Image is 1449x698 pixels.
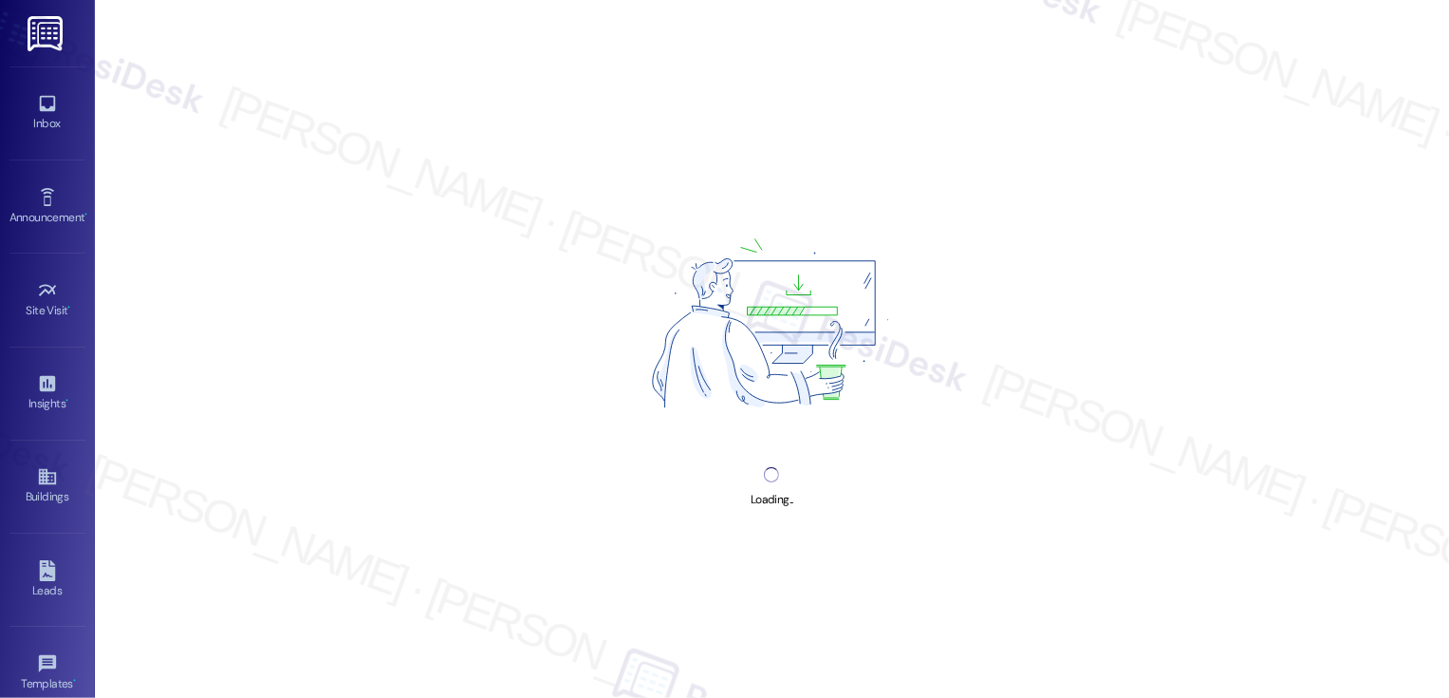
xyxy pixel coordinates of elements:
img: ResiDesk Logo [28,16,66,51]
a: Leads [9,555,85,606]
span: • [84,208,87,221]
a: Inbox [9,87,85,139]
a: Site Visit • [9,274,85,326]
a: Insights • [9,368,85,419]
span: • [65,394,68,407]
span: • [68,301,71,314]
a: Buildings [9,461,85,512]
span: • [73,674,76,688]
div: Loading... [751,490,793,510]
